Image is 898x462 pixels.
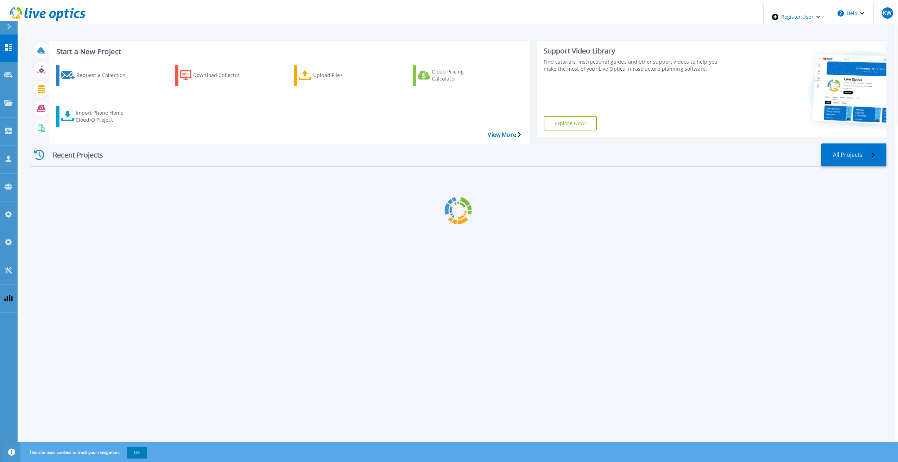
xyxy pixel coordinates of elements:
span: This site uses cookies to track your navigation. [22,447,147,458]
a: Cloud Pricing Calculator [413,65,498,86]
a: Request a Collection [56,65,141,86]
h3: Start a New Project [56,48,520,56]
div: Find tutorials, instructional guides and other support videos to help you make the most of your L... [544,58,725,72]
div: Recent Projects [30,146,114,163]
span: KW [883,10,892,16]
div: Request a Collection [76,66,133,84]
div: Cloud Pricing Calculator [432,66,488,84]
a: View More [488,131,520,138]
div: Upload Files [313,66,369,84]
div: Import Phone Home CloudIQ Project [76,108,132,125]
div: Download Collector [193,66,249,84]
a: Download Collector [175,65,260,86]
a: Upload Files [294,65,379,86]
a: Explore Now! [544,116,597,130]
button: OK [127,447,147,458]
a: All Projects [821,143,886,166]
div: Register User [764,3,829,31]
button: Help [829,3,873,24]
div: Support Video Library [544,46,725,56]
